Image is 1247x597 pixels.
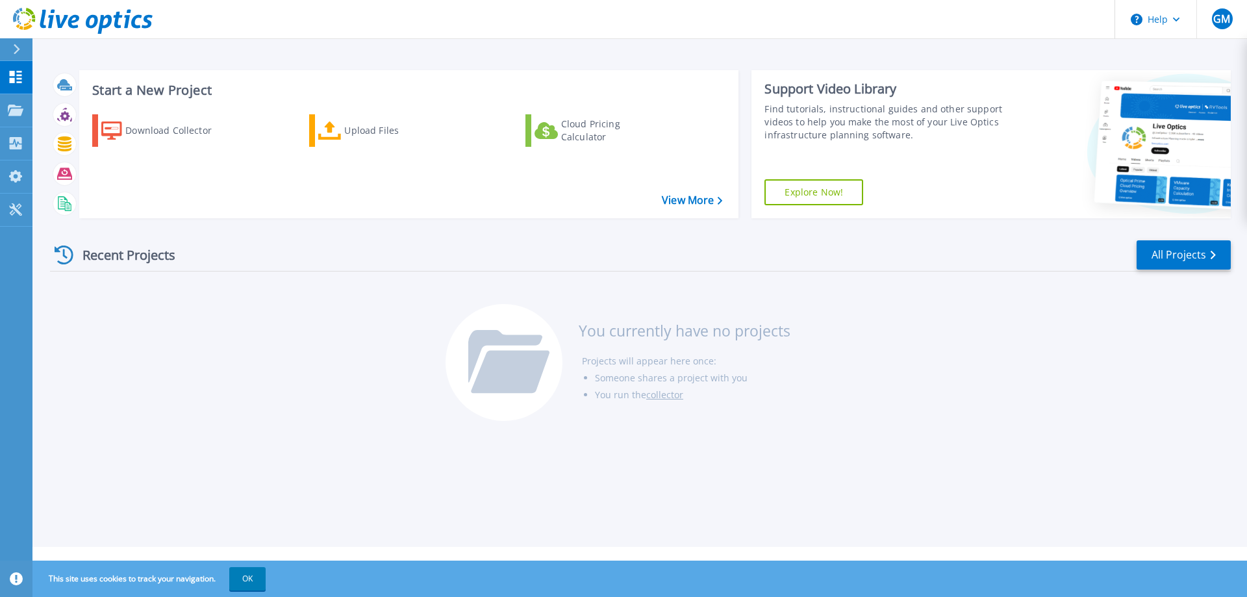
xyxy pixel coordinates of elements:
a: Cloud Pricing Calculator [525,114,670,147]
a: Explore Now! [764,179,863,205]
div: Cloud Pricing Calculator [561,118,665,144]
li: Someone shares a project with you [595,370,790,387]
a: All Projects [1137,240,1231,270]
a: Download Collector [92,114,237,147]
a: Upload Files [309,114,454,147]
div: Support Video Library [764,81,1009,97]
a: View More [662,194,722,207]
span: GM [1213,14,1230,24]
li: You run the [595,387,790,403]
div: Recent Projects [50,239,193,271]
button: OK [229,567,266,591]
span: This site uses cookies to track your navigation. [36,567,266,591]
a: collector [646,388,683,401]
div: Find tutorials, instructional guides and other support videos to help you make the most of your L... [764,103,1009,142]
li: Projects will appear here once: [582,353,790,370]
div: Upload Files [344,118,448,144]
h3: Start a New Project [92,83,722,97]
h3: You currently have no projects [579,324,790,338]
div: Download Collector [125,118,229,144]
